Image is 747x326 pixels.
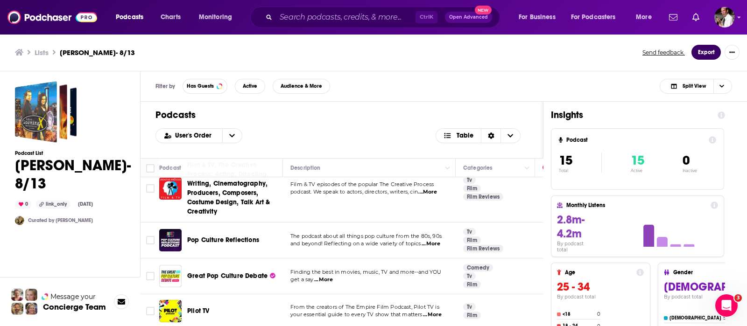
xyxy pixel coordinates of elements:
img: Barbara Profile [25,303,37,315]
span: Open Advanced [449,15,488,20]
a: Comedy [463,264,493,271]
h4: 0 [597,311,600,317]
button: open menu [629,10,663,25]
span: New [475,6,492,14]
button: open menu [192,10,244,25]
div: Description [290,162,320,173]
h3: [PERSON_NAME]- 8/13 [60,48,135,57]
h4: Podcast [566,137,705,143]
span: Ctrl K [416,11,437,23]
h2: Choose List sort [155,128,242,143]
h1: Insights [551,109,710,121]
span: For Podcasters [571,11,616,24]
span: User's Order [175,132,215,139]
span: 0 [683,153,690,168]
span: ...More [418,188,437,196]
span: ...More [314,276,333,284]
h1: [PERSON_NAME]- 8/13 [15,156,131,193]
p: Inactive [683,168,697,173]
button: Open AdvancedNew [445,12,492,23]
span: Pop Culture Reflections [187,236,259,244]
h3: Concierge Team [43,302,106,312]
button: Column Actions [442,162,453,173]
h4: <18 [563,312,595,317]
img: Pilot TV [159,300,182,322]
img: User Profile [714,7,735,28]
a: Tv [463,272,476,280]
span: Toggle select row [146,184,155,193]
button: open menu [512,10,567,25]
h4: Age [565,269,633,276]
span: your essential guide to every TV show that matters [290,311,423,318]
span: Message your [50,292,96,301]
button: open menu [222,129,242,143]
span: Quarto- Neal E. Fischer- 8/13 [15,81,77,143]
span: Toggle select row [146,272,155,280]
p: Total [559,168,601,173]
span: Finding the best in movies, music, TV and more--and YOU [290,269,441,275]
img: Sydney Profile [11,289,23,301]
h3: 25 - 34 [557,280,644,294]
button: Active [235,79,265,94]
a: Tv [463,303,476,311]
input: Search podcasts, credits, & more... [276,10,416,25]
div: Power Score [543,162,556,173]
span: Toggle select row [146,236,155,244]
span: 2.8m-4.2m [557,213,585,241]
span: ...More [423,311,442,319]
span: Audience & More [281,83,322,89]
button: Export [691,45,721,60]
img: Great Pop Culture Debate [159,265,182,287]
img: Jules Profile [25,289,37,301]
a: Film & TV, The Creative Process: Acting, Directing, Writing, Cinematography, Producers, Composers... [187,160,280,216]
a: Film [463,312,481,319]
button: Show profile menu [714,7,735,28]
button: open menu [156,132,222,139]
h4: Monthly Listens [566,202,706,208]
span: 15 [559,153,572,168]
span: Great Pop Culture Debate [187,272,268,280]
a: Lists [35,48,49,57]
span: Split View [683,83,706,89]
div: Sort Direction [481,129,500,143]
div: Search podcasts, credits, & more... [259,7,509,28]
a: SydneyDemo [15,216,24,225]
button: Send feedback. [640,49,688,56]
div: [DATE] [74,201,97,208]
span: get a say [290,276,314,283]
h3: Filter by [155,83,175,90]
div: 0 [15,200,32,208]
span: Film & TV episodes of the popular The Creative Process [290,181,434,187]
button: open menu [565,10,629,25]
span: ...More [422,240,440,248]
span: 15 [631,153,644,168]
span: Table [457,132,473,139]
button: Choose View [660,79,732,94]
span: Logged in as Quarto [714,7,735,28]
a: Great Pop Culture Debate [187,271,275,281]
span: For Business [519,11,556,24]
h2: Choose View [436,128,521,143]
button: open menu [109,10,155,25]
iframe: Intercom live chat [715,294,738,317]
a: Pop Culture Reflections [187,236,259,245]
img: Jon Profile [11,303,23,315]
span: 3 [734,294,742,302]
a: Podchaser - Follow, Share and Rate Podcasts [7,8,97,26]
a: Tv [463,176,476,184]
span: Charts [161,11,181,24]
span: Has Guests [187,83,214,89]
img: Pop Culture Reflections [159,229,182,251]
a: Film [463,236,481,244]
h4: By podcast total [557,241,596,253]
button: Column Actions [521,162,533,173]
button: Show More Button [725,45,740,60]
a: Film [463,281,481,288]
button: Audience & More [273,79,330,94]
button: Has Guests [183,79,227,94]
